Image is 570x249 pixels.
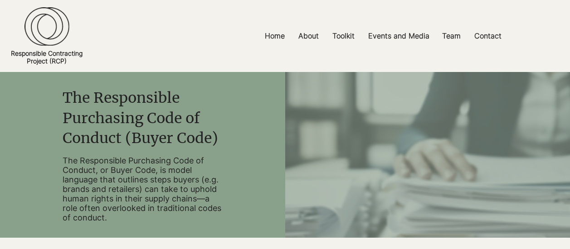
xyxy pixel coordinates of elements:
a: About [292,26,326,46]
a: Home [258,26,292,46]
span: The Responsible Purchasing Code of Conduct (Buyer Code) [63,89,218,148]
p: The Responsible Purchasing Code of Conduct, or Buyer Code, is model language that outlines steps ... [63,156,222,222]
nav: Site [196,26,570,46]
p: Contact [470,26,506,46]
p: Team [438,26,465,46]
a: Events and Media [361,26,435,46]
p: Events and Media [364,26,434,46]
a: Contact [468,26,508,46]
a: Toolkit [326,26,361,46]
p: Home [260,26,289,46]
a: Team [435,26,468,46]
a: Responsible ContractingProject (RCP) [11,49,83,65]
p: About [294,26,323,46]
p: Toolkit [328,26,359,46]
